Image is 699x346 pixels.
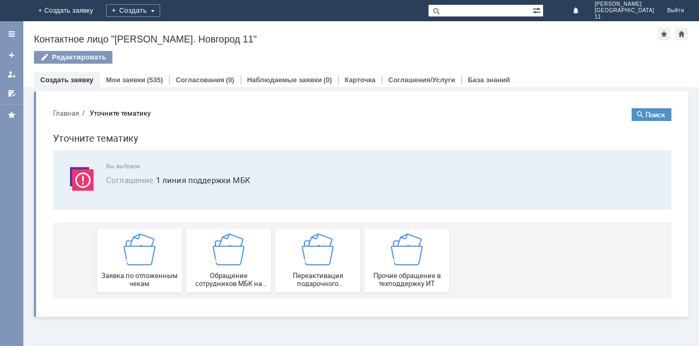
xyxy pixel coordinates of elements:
a: Соглашения/Услуги [388,76,455,84]
span: Вы выбрали: [62,63,614,70]
div: (535) [147,76,163,84]
span: Переактивация подарочного сертификата [234,172,312,188]
span: Соглашение : [62,75,111,85]
h1: Уточните тематику [8,31,627,46]
div: Добавить в избранное [658,28,670,40]
a: Создать заявку [40,76,93,84]
a: База знаний [468,76,510,84]
img: getfafe0041f1c547558d014b707d1d9f05 [168,134,200,166]
div: Уточните тематику [45,10,106,18]
button: Поиск [587,8,627,21]
img: getfafe0041f1c547558d014b707d1d9f05 [257,134,289,166]
span: Расширенный поиск [532,5,543,15]
span: [PERSON_NAME] [595,1,654,7]
img: getfafe0041f1c547558d014b707d1d9f05 [79,134,111,166]
span: 1 линия поддержки МБК [62,74,614,87]
div: Контактное лицо "[PERSON_NAME]. Новгород 11" [34,34,658,45]
span: Заявка по отложенным чекам [56,172,134,188]
div: (0) [324,76,332,84]
div: (0) [226,76,234,84]
a: Карточка [345,76,375,84]
div: Сделать домашней страницей [675,28,688,40]
img: svg%3E [21,63,53,95]
button: Главная [8,8,34,18]
a: Прочие обращение в техподдержку ИТ [320,129,405,193]
span: 11 [595,14,654,20]
a: Наблюдаемые заявки [247,76,322,84]
span: Обращение сотрудников МБК на недоступность тех. поддержки [145,172,223,188]
div: Создать [106,4,160,17]
span: Прочие обращение в техподдержку ИТ [323,172,401,188]
a: Мои согласования [3,85,20,102]
a: Переактивация подарочного сертификата [231,129,316,193]
a: Мои заявки [3,66,20,83]
a: Создать заявку [3,47,20,64]
button: Заявка по отложенным чекам [53,129,137,193]
button: Обращение сотрудников МБК на недоступность тех. поддержки [142,129,226,193]
a: Мои заявки [106,76,145,84]
span: [GEOGRAPHIC_DATA] [595,7,654,14]
a: Согласования [176,76,224,84]
img: getfafe0041f1c547558d014b707d1d9f05 [346,134,378,166]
